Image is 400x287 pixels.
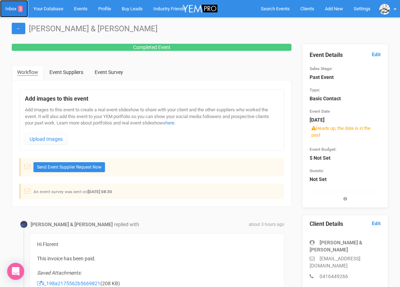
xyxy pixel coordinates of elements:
[88,189,112,194] strong: [DATE] 08:30
[310,123,381,140] span: Heads up, the date is in the past
[25,95,278,103] legend: Add images to this event
[37,270,81,276] i: Saved Attachments:
[325,6,343,11] span: Add New
[89,65,128,79] a: Event Survey
[165,120,174,126] a: here
[25,107,278,145] div: Add images to this event to create a real event slideshow to share with your client and the other...
[44,65,89,79] a: Event Suppliers
[310,176,327,182] strong: Not Set
[310,273,381,280] p: 0416449266
[310,155,331,161] strong: $ Not Set
[372,51,381,58] a: Edit
[18,6,23,12] span: 3
[379,4,390,15] img: data
[310,240,362,253] strong: [PERSON_NAME] & [PERSON_NAME]
[33,189,112,194] small: An event survey was sent on
[37,281,100,286] a: ii_198a2175562b5669821
[12,65,43,80] a: Workflow
[37,281,120,286] span: (208 KB)
[12,23,25,34] a: ←
[12,44,291,51] div: Completed Event
[310,220,381,228] legend: Client Details
[310,87,320,92] small: Type:
[310,74,334,80] strong: Past Event
[114,222,139,227] span: replied with
[310,109,330,114] small: Event Date
[25,133,67,145] a: Upload Images
[310,51,381,59] legend: Event Details
[12,25,388,33] h1: [PERSON_NAME] & [PERSON_NAME]
[300,6,314,11] span: Clients
[249,222,284,228] span: about 3 hours ago
[310,255,381,269] p: [EMAIL_ADDRESS][DOMAIN_NAME]
[33,162,105,172] a: Send Event Supplier Request Now
[310,66,332,71] small: Sales Stage:
[372,220,381,227] a: Edit
[310,96,341,101] strong: Basic Contact
[261,6,290,11] span: Search Events
[310,117,325,123] strong: [DATE]
[7,263,24,280] div: Open Intercom Messenger
[31,222,113,227] strong: [PERSON_NAME] & [PERSON_NAME]
[310,168,324,173] small: Guests:
[20,221,27,228] img: Profile Image
[310,147,336,152] small: Event Budget:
